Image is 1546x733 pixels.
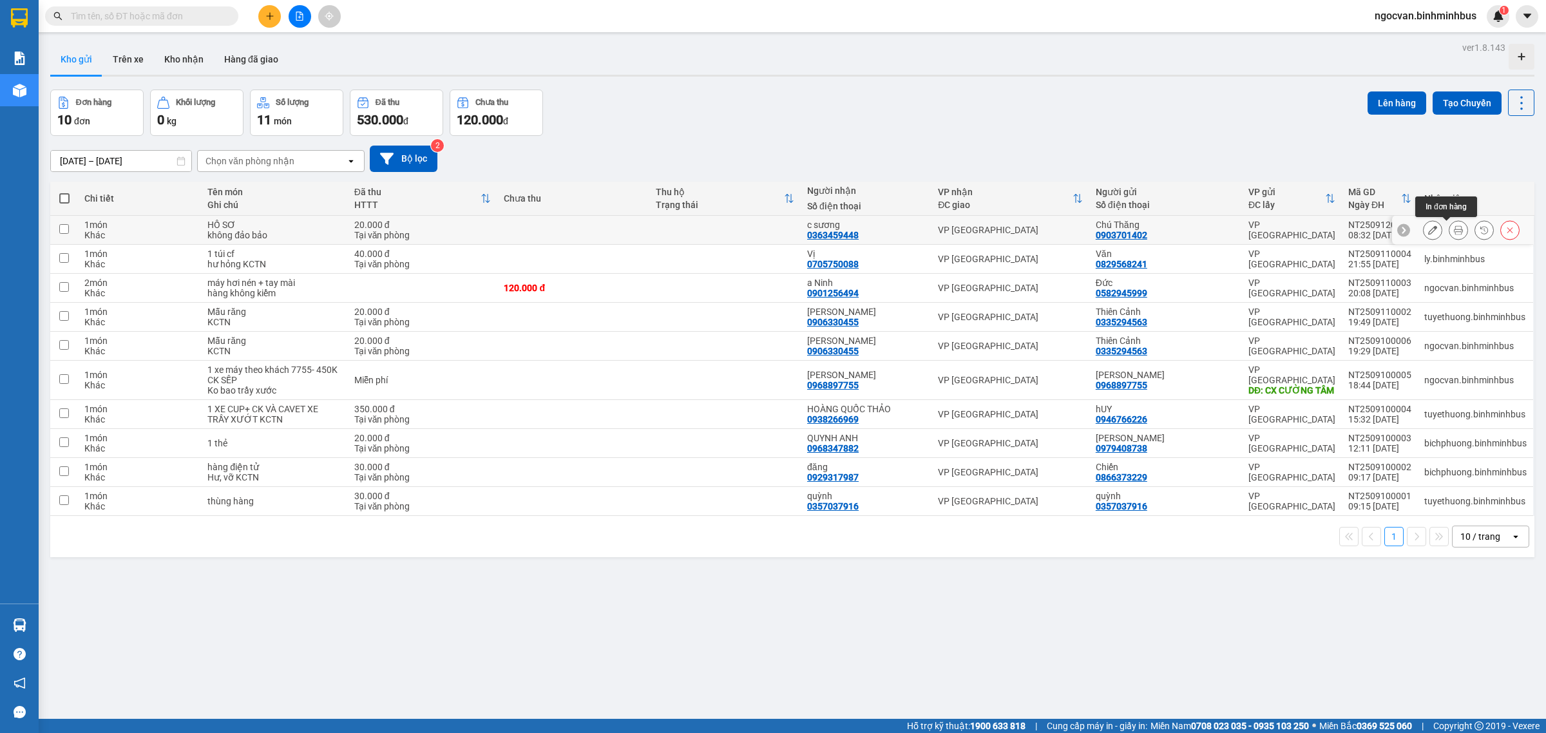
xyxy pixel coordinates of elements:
div: 1 túi cf [207,249,341,259]
div: ĐC lấy [1248,200,1325,210]
div: 20.000 đ [354,336,491,346]
div: ly.binhminhbus [1424,254,1527,264]
div: Hư, vỡ KCTN [207,472,341,482]
div: VP [GEOGRAPHIC_DATA] [1248,249,1335,269]
div: Đã thu [376,98,399,107]
div: Khác [84,288,195,298]
div: Miễn phí [354,375,491,385]
span: question-circle [14,648,26,660]
div: 08:32 [DATE] [1348,230,1411,240]
th: Toggle SortBy [931,182,1089,216]
div: 0979408738 [1096,443,1147,453]
div: NT2509110002 [1348,307,1411,317]
div: 0363459448 [807,230,859,240]
span: caret-down [1522,10,1533,22]
strong: 0708 023 035 - 0935 103 250 [1191,721,1309,731]
div: 1 món [84,370,195,380]
span: Cung cấp máy in - giấy in: [1047,719,1147,733]
div: VP [GEOGRAPHIC_DATA] [938,467,1083,477]
div: ver 1.8.143 [1462,41,1505,55]
div: Hiếu Nguyễn [807,336,925,346]
div: thùng hàng [207,496,341,506]
div: Tên món [207,187,341,197]
div: 1 món [84,491,195,501]
div: 0357037916 [1096,501,1147,511]
span: ngocvan.binhminhbus [1364,8,1487,24]
div: 350.000 đ [354,404,491,414]
div: HOÀNG QUỐC THẢO [807,404,925,414]
div: VP [GEOGRAPHIC_DATA] [1248,278,1335,298]
div: Khối lượng [176,98,215,107]
div: Thiên Cảnh [1096,336,1236,346]
div: Khác [84,259,195,269]
div: VP [GEOGRAPHIC_DATA] [938,283,1083,293]
button: Đã thu530.000đ [350,90,443,136]
img: warehouse-icon [13,84,26,97]
div: KCTN [207,346,341,356]
div: VP [GEOGRAPHIC_DATA] [938,409,1083,419]
div: Tại văn phòng [354,317,491,327]
div: Mẫu răng [207,307,341,317]
div: Khác [84,230,195,240]
button: Kho nhận [154,44,214,75]
span: file-add [295,12,304,21]
div: 20.000 đ [354,220,491,230]
div: C Phương [807,370,925,380]
span: 530.000 [357,112,403,128]
div: VP [GEOGRAPHIC_DATA] [938,312,1083,322]
span: | [1035,719,1037,733]
div: 1 xe máy theo khách 7755- 450K CK SẾP [207,365,341,385]
span: 11 [257,112,271,128]
div: 30.000 đ [354,462,491,472]
div: NT2509100003 [1348,433,1411,443]
div: c sương [807,220,925,230]
div: 1 món [84,249,195,259]
div: 1 món [84,307,195,317]
div: Chiến [1096,462,1236,472]
div: Chọn văn phòng nhận [205,155,294,167]
div: 18:44 [DATE] [1348,380,1411,390]
div: 0906330455 [807,317,859,327]
span: Hỗ trợ kỹ thuật: [907,719,1026,733]
div: Số điện thoại [807,201,925,211]
div: Tại văn phòng [354,472,491,482]
div: 1 món [84,433,195,443]
span: món [274,116,292,126]
th: Toggle SortBy [1342,182,1418,216]
th: Toggle SortBy [649,182,801,216]
div: Khác [84,380,195,390]
div: 12:11 [DATE] [1348,443,1411,453]
span: 10 [57,112,72,128]
div: VP [GEOGRAPHIC_DATA] [1248,336,1335,356]
div: Đức [1096,278,1236,288]
span: Miền Nam [1150,719,1309,733]
div: In đơn hàng [1415,196,1477,217]
div: 20.000 đ [354,433,491,443]
div: tuyethuong.binhminhbus [1424,312,1527,322]
div: Trạng thái [656,200,784,210]
div: Chưa thu [504,193,642,204]
button: Lên hàng [1368,91,1426,115]
div: Chi tiết [84,193,195,204]
div: 15:32 [DATE] [1348,414,1411,424]
div: Văn [1096,249,1236,259]
div: 19:49 [DATE] [1348,317,1411,327]
div: Khác [84,443,195,453]
div: NT2509100001 [1348,491,1411,501]
button: Tạo Chuyến [1433,91,1502,115]
sup: 2 [431,139,444,152]
div: Hiếu Nguyễn [807,307,925,317]
div: 0705750088 [807,259,859,269]
button: Bộ lọc [370,146,437,172]
button: 1 [1384,527,1404,546]
div: ĐC giao [938,200,1073,210]
div: Ngọc Anh [1096,433,1236,443]
div: tuyethuong.binhminhbus [1424,409,1527,419]
svg: open [1511,531,1521,542]
div: ngocvan.binhminhbus [1424,283,1527,293]
div: HTTT [354,200,481,210]
img: solution-icon [13,52,26,65]
div: 0946766226 [1096,414,1147,424]
button: Đơn hàng10đơn [50,90,144,136]
div: Tạo kho hàng mới [1509,44,1534,70]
